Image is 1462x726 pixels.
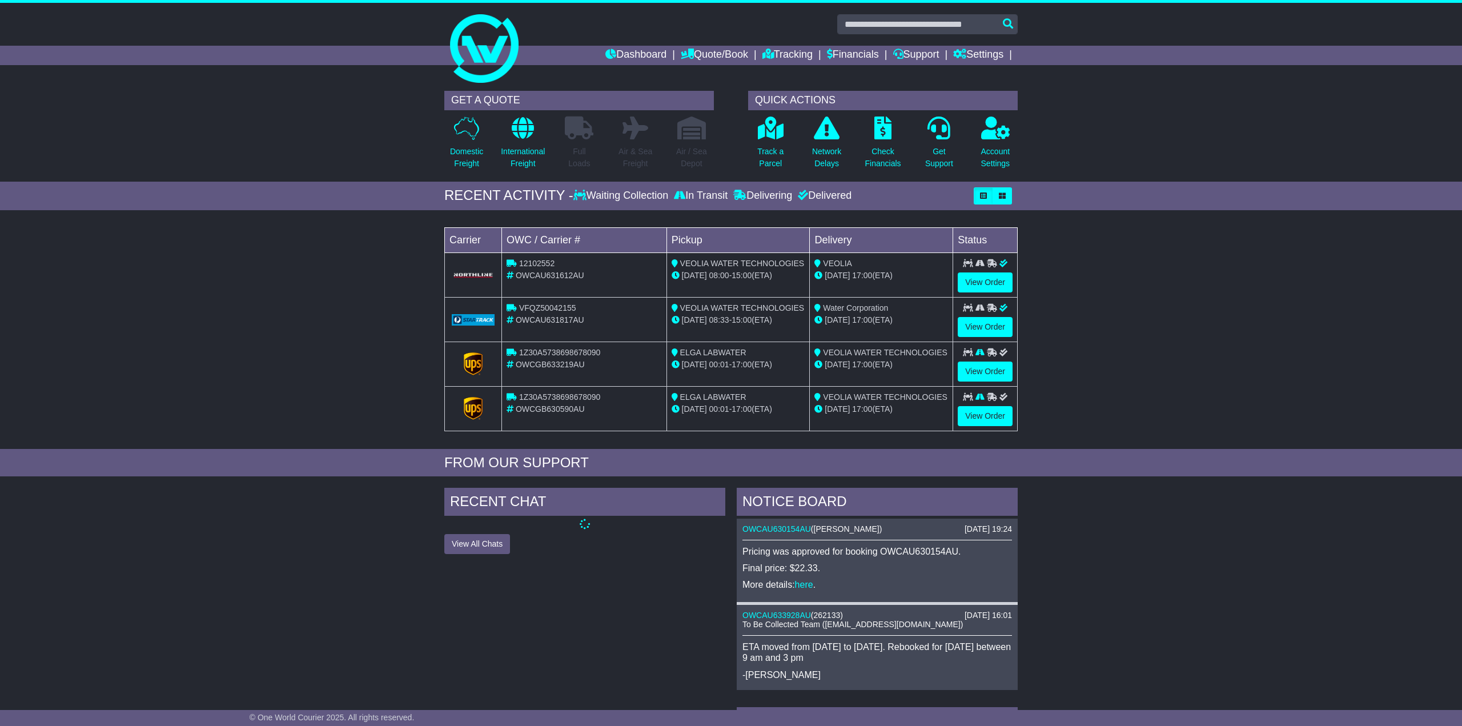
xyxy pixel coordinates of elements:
[925,116,954,176] a: GetSupport
[757,116,784,176] a: Track aParcel
[825,271,850,280] span: [DATE]
[812,146,841,170] p: Network Delays
[893,46,939,65] a: Support
[958,406,1013,426] a: View Order
[742,546,1012,557] p: Pricing was approved for booking OWCAU630154AU.
[814,270,948,282] div: (ETA)
[795,580,813,589] a: here
[709,271,729,280] span: 08:00
[825,404,850,414] span: [DATE]
[666,227,810,252] td: Pickup
[762,46,813,65] a: Tracking
[519,348,600,357] span: 1Z30A5738698678090
[953,227,1018,252] td: Status
[825,360,850,369] span: [DATE]
[742,524,1012,534] div: ( )
[516,360,585,369] span: OWCGB633219AU
[737,488,1018,519] div: NOTICE BOARD
[742,641,1012,663] p: ETA moved from [DATE] to [DATE]. Rebooked for [DATE] between 9 am and 3 pm
[672,359,805,371] div: - (ETA)
[981,116,1011,176] a: AccountSettings
[519,303,576,312] span: VFQZ50042155
[464,397,483,420] img: GetCarrierServiceLogo
[680,259,805,268] span: VEOLIA WATER TECHNOLOGIES
[618,146,652,170] p: Air & Sea Freight
[449,116,484,176] a: DomesticFreight
[742,669,1012,680] p: -[PERSON_NAME]
[444,91,714,110] div: GET A QUOTE
[852,360,872,369] span: 17:00
[827,46,879,65] a: Financials
[682,360,707,369] span: [DATE]
[452,314,495,326] img: GetCarrierServiceLogo
[732,360,752,369] span: 17:00
[795,190,852,202] div: Delivered
[814,403,948,415] div: (ETA)
[452,272,495,279] img: GetCarrierServiceLogo
[742,563,1012,573] p: Final price: $22.33.
[732,404,752,414] span: 17:00
[965,524,1012,534] div: [DATE] 19:24
[676,146,707,170] p: Air / Sea Depot
[810,227,953,252] td: Delivery
[981,146,1010,170] p: Account Settings
[823,392,947,402] span: VEOLIA WATER TECHNOLOGIES
[814,611,841,620] span: 262133
[823,259,852,268] span: VEOLIA
[823,348,947,357] span: VEOLIA WATER TECHNOLOGIES
[730,190,795,202] div: Delivering
[681,46,748,65] a: Quote/Book
[672,403,805,415] div: - (ETA)
[958,317,1013,337] a: View Order
[852,315,872,324] span: 17:00
[852,404,872,414] span: 17:00
[502,227,667,252] td: OWC / Carrier #
[464,352,483,375] img: GetCarrierServiceLogo
[500,116,545,176] a: InternationalFreight
[605,46,666,65] a: Dashboard
[925,146,953,170] p: Get Support
[444,534,510,554] button: View All Chats
[814,314,948,326] div: (ETA)
[250,713,415,722] span: © One World Courier 2025. All rights reserved.
[812,116,842,176] a: NetworkDelays
[742,620,963,629] span: To Be Collected Team ([EMAIL_ADDRESS][DOMAIN_NAME])
[865,146,901,170] p: Check Financials
[748,91,1018,110] div: QUICK ACTIONS
[672,270,805,282] div: - (ETA)
[519,259,555,268] span: 12102552
[958,272,1013,292] a: View Order
[965,611,1012,620] div: [DATE] 16:01
[671,190,730,202] div: In Transit
[680,303,805,312] span: VEOLIA WATER TECHNOLOGIES
[519,392,600,402] span: 1Z30A5738698678090
[709,315,729,324] span: 08:33
[814,524,879,534] span: [PERSON_NAME]
[825,315,850,324] span: [DATE]
[680,392,746,402] span: ELGA LABWATER
[757,146,784,170] p: Track a Parcel
[680,348,746,357] span: ELGA LABWATER
[742,579,1012,590] p: More details: .
[742,611,1012,620] div: ( )
[732,271,752,280] span: 15:00
[852,271,872,280] span: 17:00
[709,404,729,414] span: 00:01
[958,362,1013,382] a: View Order
[682,404,707,414] span: [DATE]
[814,359,948,371] div: (ETA)
[516,404,585,414] span: OWCGB630590AU
[565,146,593,170] p: Full Loads
[573,190,671,202] div: Waiting Collection
[953,46,1003,65] a: Settings
[516,315,584,324] span: OWCAU631817AU
[444,187,573,204] div: RECENT ACTIVITY -
[742,524,811,534] a: OWCAU630154AU
[501,146,545,170] p: International Freight
[682,271,707,280] span: [DATE]
[682,315,707,324] span: [DATE]
[709,360,729,369] span: 00:01
[450,146,483,170] p: Domestic Freight
[823,303,888,312] span: Water Corporation
[444,455,1018,471] div: FROM OUR SUPPORT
